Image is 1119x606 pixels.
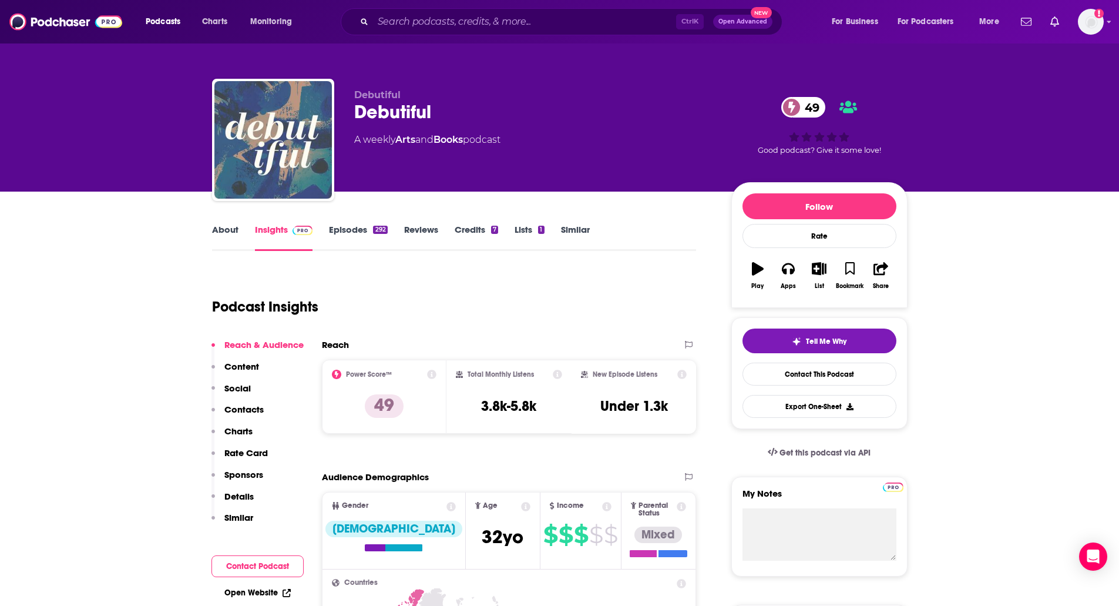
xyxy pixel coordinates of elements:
[242,12,307,31] button: open menu
[211,491,254,513] button: Details
[1078,9,1104,35] button: Show profile menu
[373,12,676,31] input: Search podcasts, credits, & more...
[718,19,767,25] span: Open Advanced
[211,404,264,426] button: Contacts
[742,193,896,219] button: Follow
[742,255,773,297] button: Play
[742,395,896,418] button: Export One-Sheet
[354,133,500,147] div: A weekly podcast
[211,339,304,361] button: Reach & Audience
[600,397,668,415] h3: Under 1.3k
[758,146,881,155] span: Good podcast? Give it some love!
[211,469,263,491] button: Sponsors
[593,370,657,379] h2: New Episode Listens
[224,491,254,502] p: Details
[773,255,804,297] button: Apps
[559,525,573,544] span: $
[373,226,387,234] div: 292
[322,471,429,483] h2: Audience Demographics
[211,447,268,469] button: Rate Card
[589,525,603,544] span: $
[574,525,588,544] span: $
[325,521,462,537] div: [DEMOGRAPHIC_DATA]
[224,361,259,372] p: Content
[873,283,889,290] div: Share
[224,383,251,394] p: Social
[742,329,896,353] button: tell me why sparkleTell Me Why
[194,12,234,31] a: Charts
[211,383,251,404] button: Social
[365,394,404,418] p: 49
[793,97,825,118] span: 49
[224,426,253,437] p: Charts
[543,525,557,544] span: $
[491,226,498,234] div: 7
[792,337,801,346] img: tell me why sparkle
[751,283,764,290] div: Play
[979,14,999,30] span: More
[211,512,253,534] button: Similar
[224,339,304,350] p: Reach & Audience
[293,226,313,235] img: Podchaser Pro
[751,7,772,18] span: New
[781,97,825,118] a: 49
[212,298,318,316] h1: Podcast Insights
[1079,543,1107,571] div: Open Intercom Messenger
[758,438,881,467] a: Get this podcast via API
[804,255,834,297] button: List
[211,426,253,447] button: Charts
[202,14,227,30] span: Charts
[9,11,122,33] img: Podchaser - Follow, Share and Rate Podcasts
[224,512,253,523] p: Similar
[137,12,196,31] button: open menu
[742,224,896,248] div: Rate
[806,337,846,346] span: Tell Me Why
[455,224,498,251] a: Credits7
[211,555,304,577] button: Contact Podcast
[415,134,434,145] span: and
[395,134,415,145] a: Arts
[404,224,438,251] a: Reviews
[883,483,903,492] img: Podchaser Pro
[224,404,264,415] p: Contacts
[883,481,903,492] a: Pro website
[898,14,954,30] span: For Podcasters
[354,89,401,101] span: Debutiful
[713,15,772,29] button: Open AdvancedNew
[557,502,584,510] span: Income
[250,14,292,30] span: Monitoring
[1078,9,1104,35] span: Logged in as ereardon
[1094,9,1104,18] svg: Add a profile image
[322,339,349,350] h2: Reach
[742,363,896,386] a: Contact This Podcast
[329,224,387,251] a: Episodes292
[742,488,896,508] label: My Notes
[342,502,368,510] span: Gender
[434,134,463,145] a: Books
[255,224,313,251] a: InsightsPodchaser Pro
[731,89,908,162] div: 49Good podcast? Give it some love!
[676,14,704,29] span: Ctrl K
[604,525,617,544] span: $
[212,224,238,251] a: About
[146,14,180,30] span: Podcasts
[971,12,1014,31] button: open menu
[468,370,534,379] h2: Total Monthly Listens
[224,588,291,598] a: Open Website
[835,255,865,297] button: Bookmark
[214,81,332,199] img: Debutiful
[483,502,498,510] span: Age
[824,12,893,31] button: open menu
[634,527,682,543] div: Mixed
[224,447,268,458] p: Rate Card
[639,502,675,517] span: Parental Status
[1078,9,1104,35] img: User Profile
[890,12,971,31] button: open menu
[781,283,796,290] div: Apps
[865,255,896,297] button: Share
[538,226,544,234] div: 1
[211,361,259,383] button: Content
[561,224,590,251] a: Similar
